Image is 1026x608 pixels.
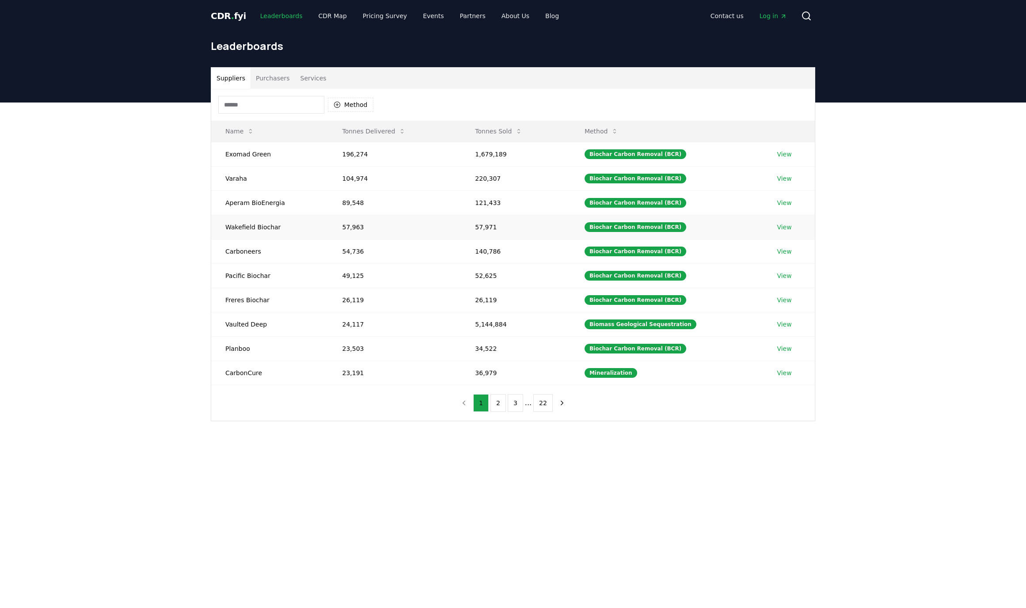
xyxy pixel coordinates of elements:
[777,150,791,159] a: View
[328,361,461,385] td: 23,191
[777,223,791,232] a: View
[703,8,751,24] a: Contact us
[253,8,566,24] nav: Main
[585,222,686,232] div: Biochar Carbon Removal (BCR)
[461,288,570,312] td: 26,119
[494,8,536,24] a: About Us
[328,98,373,112] button: Method
[328,142,461,166] td: 196,274
[335,122,413,140] button: Tonnes Delivered
[461,215,570,239] td: 57,971
[211,11,246,21] span: CDR fyi
[585,271,686,281] div: Biochar Carbon Removal (BCR)
[585,344,686,353] div: Biochar Carbon Removal (BCR)
[211,10,246,22] a: CDR.fyi
[211,239,328,263] td: Carboneers
[461,239,570,263] td: 140,786
[295,68,332,89] button: Services
[533,394,553,412] button: 22
[211,39,815,53] h1: Leaderboards
[461,166,570,190] td: 220,307
[356,8,414,24] a: Pricing Survey
[416,8,451,24] a: Events
[453,8,493,24] a: Partners
[211,312,328,336] td: Vaulted Deep
[473,394,489,412] button: 1
[585,319,696,329] div: Biomass Geological Sequestration
[211,361,328,385] td: CarbonCure
[538,8,566,24] a: Blog
[777,344,791,353] a: View
[461,336,570,361] td: 34,522
[578,122,626,140] button: Method
[585,295,686,305] div: Biochar Carbon Removal (BCR)
[752,8,794,24] a: Log in
[211,68,251,89] button: Suppliers
[461,361,570,385] td: 36,979
[525,398,532,408] li: ...
[328,288,461,312] td: 26,119
[312,8,354,24] a: CDR Map
[211,263,328,288] td: Pacific Biochar
[231,11,234,21] span: .
[585,174,686,183] div: Biochar Carbon Removal (BCR)
[777,247,791,256] a: View
[253,8,310,24] a: Leaderboards
[461,142,570,166] td: 1,679,189
[703,8,794,24] nav: Main
[555,394,570,412] button: next page
[211,215,328,239] td: Wakefield Biochar
[461,263,570,288] td: 52,625
[211,288,328,312] td: Freres Biochar
[585,247,686,256] div: Biochar Carbon Removal (BCR)
[328,312,461,336] td: 24,117
[468,122,529,140] button: Tonnes Sold
[777,198,791,207] a: View
[585,198,686,208] div: Biochar Carbon Removal (BCR)
[760,11,787,20] span: Log in
[218,122,261,140] button: Name
[328,263,461,288] td: 49,125
[777,296,791,304] a: View
[328,239,461,263] td: 54,736
[461,312,570,336] td: 5,144,884
[211,336,328,361] td: Planboo
[328,166,461,190] td: 104,974
[777,174,791,183] a: View
[777,369,791,377] a: View
[211,142,328,166] td: Exomad Green
[251,68,295,89] button: Purchasers
[777,271,791,280] a: View
[328,215,461,239] td: 57,963
[585,149,686,159] div: Biochar Carbon Removal (BCR)
[461,190,570,215] td: 121,433
[211,166,328,190] td: Varaha
[585,368,637,378] div: Mineralization
[211,190,328,215] td: Aperam BioEnergia
[328,336,461,361] td: 23,503
[508,394,523,412] button: 3
[490,394,506,412] button: 2
[777,320,791,329] a: View
[328,190,461,215] td: 89,548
